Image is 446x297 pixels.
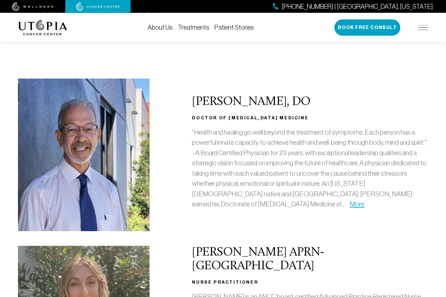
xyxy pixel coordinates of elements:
h3: Doctor of [MEDICAL_DATA] Medicine [192,114,428,122]
a: [PHONE_NUMBER] | [GEOGRAPHIC_DATA], [US_STATE] [273,2,433,11]
img: cancer center [76,2,120,11]
a: About Us [148,24,173,31]
img: wellness [12,2,53,11]
span: [PHONE_NUMBER] | [GEOGRAPHIC_DATA], [US_STATE] [282,2,433,11]
img: logo [18,20,67,36]
button: Book Free Consult [334,20,400,36]
h2: [PERSON_NAME] APRN- [GEOGRAPHIC_DATA] [192,246,428,274]
a: Patient Stories [215,24,254,31]
h3: Nurse Practitioner [192,279,428,287]
img: Douglas L. Nelson, DO [18,79,150,231]
a: Treatments [178,24,209,31]
h2: [PERSON_NAME], DO [192,96,428,109]
img: icon-hamburger [418,25,428,30]
p: "Health and healing go well beyond the treatment of symptoms. Each person has a powerful innate c... [192,127,428,210]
